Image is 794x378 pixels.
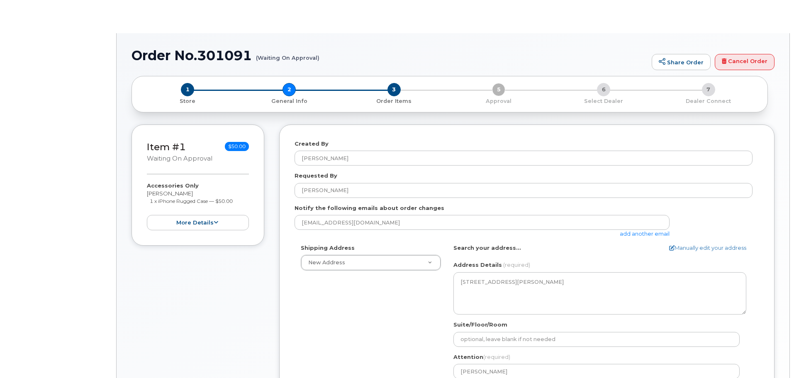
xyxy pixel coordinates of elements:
[139,96,237,105] a: 1 Store
[181,83,194,96] span: 1
[295,204,444,212] label: Notify the following emails about order changes
[341,96,446,105] a: 3 Order Items
[483,354,510,360] span: (required)
[225,142,249,151] span: $50.00
[453,244,521,252] label: Search your address...
[256,48,319,61] small: (Waiting On Approval)
[295,172,337,180] label: Requested By
[301,244,355,252] label: Shipping Address
[503,261,530,268] span: (required)
[453,261,502,269] label: Address Details
[715,54,775,71] a: Cancel Order
[147,182,249,230] div: [PERSON_NAME]
[295,140,329,148] label: Created By
[142,98,234,105] p: Store
[308,259,345,266] span: New Address
[150,198,233,204] small: 1 x iPhone Rugged Case — $50.00
[652,54,711,71] a: Share Order
[295,215,670,230] input: Example: john@appleseed.com
[147,141,186,153] a: Item #1
[301,255,441,270] a: New Address
[453,272,746,315] textarea: [STREET_ADDRESS][PERSON_NAME]
[132,48,648,63] h1: Order No.301091
[453,321,507,329] label: Suite/Floor/Room
[669,244,746,252] a: Manually edit your address
[620,230,670,237] a: add another email
[345,98,443,105] p: Order Items
[453,332,740,347] input: optional, leave blank if not needed
[147,182,199,189] strong: Accessories Only
[453,353,510,361] label: Attention
[147,215,249,230] button: more details
[147,155,212,162] small: Waiting On Approval
[295,183,753,198] input: Example: John Smith
[387,83,401,96] span: 3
